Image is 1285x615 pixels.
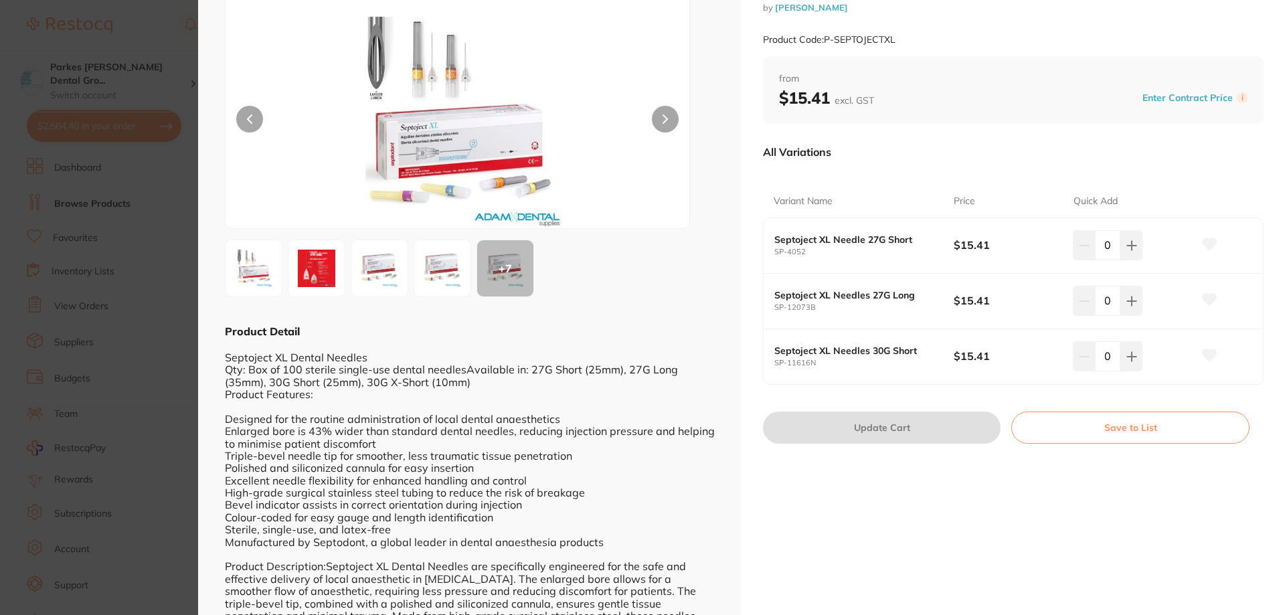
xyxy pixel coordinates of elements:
[774,234,936,245] b: Septoject XL Needle 27G Short
[763,412,1001,444] button: Update Cart
[763,34,895,46] small: Product Code: P-SEPTOJECTXL
[779,72,1248,86] span: from
[477,240,533,296] div: + 7
[774,195,833,208] p: Variant Name
[477,240,534,297] button: +7
[763,3,1264,13] small: by
[954,349,1061,363] b: $15.41
[1138,92,1237,104] button: Enter Contract Price
[954,195,975,208] p: Price
[775,2,848,13] a: [PERSON_NAME]
[1011,412,1250,444] button: Save to List
[319,17,597,228] img: VE9KRUNUWEwuanBn
[774,248,954,256] small: SP-4052
[418,244,466,292] img: NTUuanBn
[774,359,954,367] small: SP-11616N
[230,244,278,292] img: VE9KRUNUWEwuanBn
[835,94,874,106] span: excl. GST
[1237,92,1248,103] label: i
[954,293,1061,308] b: $15.41
[774,290,936,300] b: Septoject XL Needles 27G Long
[1074,195,1118,208] p: Quick Add
[225,325,300,338] b: Product Detail
[763,145,831,159] p: All Variations
[774,303,954,312] small: SP-12073B
[774,345,936,356] b: Septoject XL Needles 30G Short
[292,244,341,292] img: cGc
[954,238,1061,252] b: $15.41
[355,244,404,292] img: NTIuanBn
[779,88,874,108] b: $15.41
